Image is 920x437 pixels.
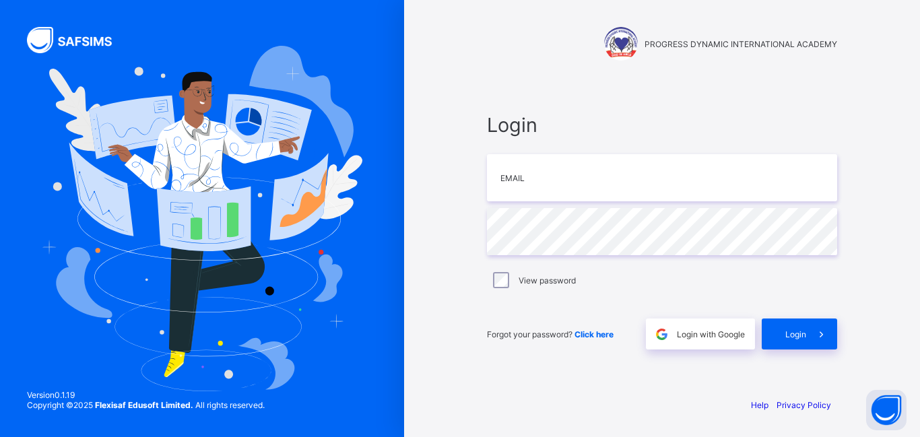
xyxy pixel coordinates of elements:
img: SAFSIMS Logo [27,27,128,53]
a: Click here [574,329,614,339]
span: Version 0.1.19 [27,390,265,400]
span: Login [487,113,837,137]
strong: Flexisaf Edusoft Limited. [95,400,193,410]
img: google.396cfc9801f0270233282035f929180a.svg [654,327,669,342]
button: Open asap [866,390,907,430]
img: Hero Image [42,46,362,391]
span: Forgot your password? [487,329,614,339]
span: Login with Google [677,329,745,339]
span: Login [785,329,806,339]
label: View password [519,275,576,285]
a: Help [751,400,768,410]
span: PROGRESS DYNAMIC INTERNATIONAL ACADEMY [645,39,837,49]
a: Privacy Policy [777,400,831,410]
span: Copyright © 2025 All rights reserved. [27,400,265,410]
